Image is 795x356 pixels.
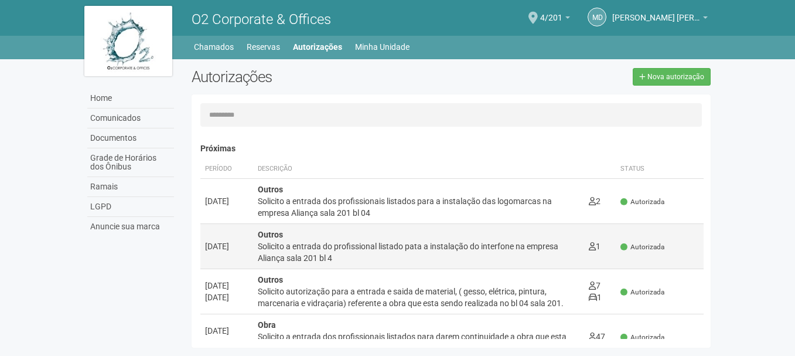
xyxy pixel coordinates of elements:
[192,11,331,28] span: O2 Corporate & Offices
[612,2,700,22] span: Marcelo de Andrade Ferreira
[258,320,276,330] strong: Obra
[540,15,570,24] a: 4/201
[87,177,174,197] a: Ramais
[200,160,253,179] th: Período
[87,89,174,109] a: Home
[620,242,664,252] span: Autorizada
[258,230,283,239] strong: Outros
[247,39,280,55] a: Reservas
[293,39,342,55] a: Autorizações
[258,195,580,219] div: Solicito a entrada dos profissionais listados para a instalação das logomarcas na empresa Aliança...
[589,281,600,290] span: 7
[647,73,704,81] span: Nova autorização
[258,185,283,194] strong: Outros
[589,196,600,206] span: 2
[205,337,248,348] div: [DATE]
[620,197,664,207] span: Autorizada
[540,2,562,22] span: 4/201
[620,333,664,343] span: Autorizada
[200,144,704,153] h4: Próximas
[205,280,248,291] div: [DATE]
[205,195,248,207] div: [DATE]
[588,8,606,26] a: Md
[87,197,174,217] a: LGPD
[87,109,174,128] a: Comunicados
[616,160,704,179] th: Status
[258,331,580,354] div: Solicito a entrada dos profissionais listados para darem continuidade a obra que esta sendo reali...
[258,286,580,309] div: Solicito autorização para a entrada e saida de material, ( gesso, elétrica, pintura, marcenaria e...
[589,332,605,341] span: 47
[253,160,585,179] th: Descrição
[589,293,602,302] span: 1
[87,128,174,148] a: Documentos
[258,240,580,264] div: Solicito a entrada do profissional listado pata a instalação do interfone na empresa Aliança sala...
[612,15,708,24] a: [PERSON_NAME] [PERSON_NAME]
[620,287,664,297] span: Autorizada
[355,39,410,55] a: Minha Unidade
[205,325,248,337] div: [DATE]
[192,68,442,86] h2: Autorizações
[87,148,174,177] a: Grade de Horários dos Ônibus
[589,242,600,251] span: 1
[205,240,248,252] div: [DATE]
[633,68,711,86] a: Nova autorização
[84,6,172,76] img: logo.jpg
[258,275,283,284] strong: Outros
[194,39,234,55] a: Chamados
[205,291,248,303] div: [DATE]
[87,217,174,236] a: Anuncie sua marca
